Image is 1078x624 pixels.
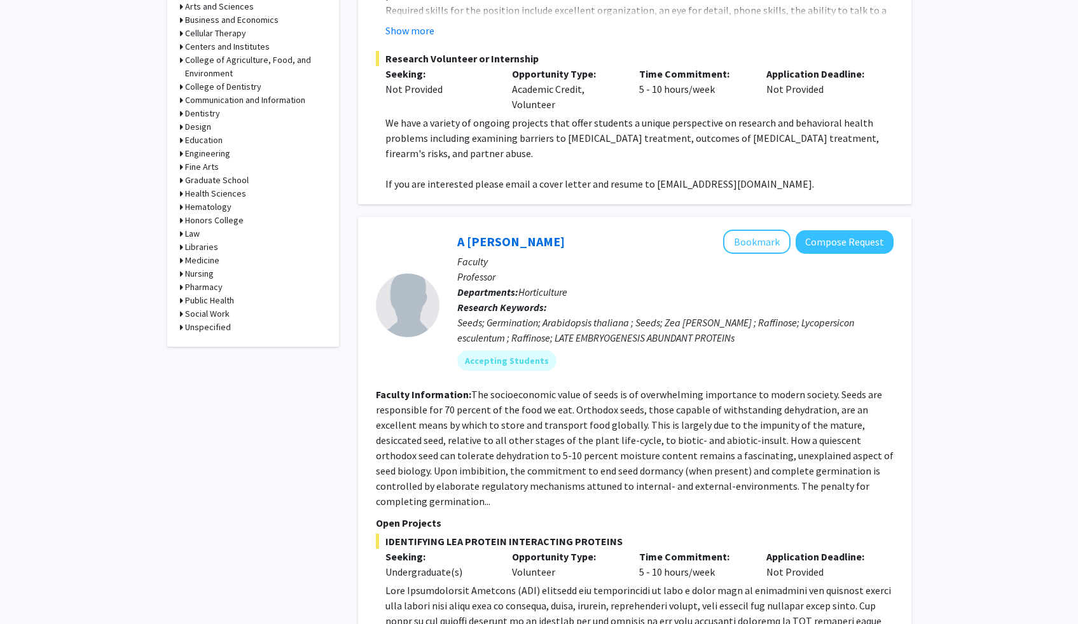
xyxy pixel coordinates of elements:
h3: Unspecified [185,321,231,334]
div: Academic Credit, Volunteer [502,66,630,112]
div: 5 - 10 hours/week [630,549,757,579]
p: Faculty [457,254,894,269]
p: Time Commitment: [639,66,747,81]
h3: Social Work [185,307,230,321]
p: We have a variety of ongoing projects that offer students a unique perspective on research and be... [385,115,894,161]
h3: Public Health [185,294,234,307]
b: Departments: [457,286,518,298]
div: Volunteer [502,549,630,579]
div: Not Provided [757,66,884,112]
h3: Communication and Information [185,94,305,107]
p: Opportunity Type: [512,66,620,81]
h3: Centers and Institutes [185,40,270,53]
button: Add A Downie to Bookmarks [723,230,791,254]
h3: Hematology [185,200,231,214]
p: Application Deadline: [766,549,874,564]
p: Time Commitment: [639,549,747,564]
mat-chip: Accepting Students [457,350,556,371]
h3: College of Dentistry [185,80,261,94]
h3: Fine Arts [185,160,219,174]
div: Not Provided [757,549,884,579]
h3: Graduate School [185,174,249,187]
h3: Engineering [185,147,230,160]
h3: Dentistry [185,107,220,120]
p: If you are interested please email a cover letter and resume to [EMAIL_ADDRESS][DOMAIN_NAME]. [385,176,894,191]
span: IDENTIFYING LEA PROTEIN INTERACTING PROTEINS [376,534,894,549]
h3: Cellular Therapy [185,27,246,40]
span: Horticulture [518,286,567,298]
h3: Business and Economics [185,13,279,27]
p: Opportunity Type: [512,549,620,564]
span: Research Volunteer or Internship [376,51,894,66]
h3: Nursing [185,267,214,281]
button: Show more [385,23,434,38]
h3: Education [185,134,223,147]
h3: Design [185,120,211,134]
b: Research Keywords: [457,301,547,314]
h3: Libraries [185,240,218,254]
div: 5 - 10 hours/week [630,66,757,112]
p: Seeking: [385,66,494,81]
iframe: Chat [10,567,54,614]
h3: Medicine [185,254,219,267]
span: Required skills for the position include excellent organization, an eye for detail, phone skills,... [385,4,887,47]
div: Not Provided [385,81,494,97]
p: Seeking: [385,549,494,564]
button: Compose Request to A Downie [796,230,894,254]
p: Professor [457,269,894,284]
div: Undergraduate(s) [385,564,494,579]
h3: Health Sciences [185,187,246,200]
p: Application Deadline: [766,66,874,81]
b: Faculty Information: [376,388,471,401]
h3: Honors College [185,214,244,227]
fg-read-more: The socioeconomic value of seeds is of overwhelming importance to modern society. Seeds are respo... [376,388,894,508]
a: A [PERSON_NAME] [457,233,565,249]
p: Open Projects [376,515,894,530]
h3: Pharmacy [185,281,223,294]
div: Seeds; Germination; Arabidopsis thaliana ; Seeds; Zea [PERSON_NAME] ; Raffinose; Lycopersicon esc... [457,315,894,345]
h3: College of Agriculture, Food, and Environment [185,53,326,80]
h3: Law [185,227,200,240]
